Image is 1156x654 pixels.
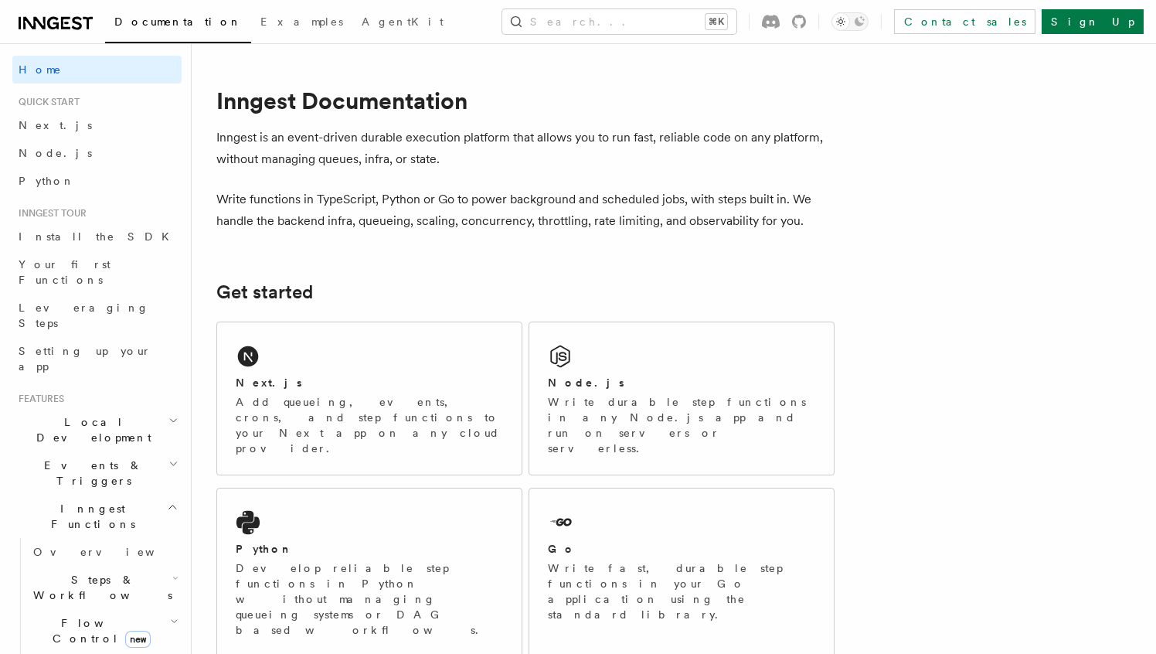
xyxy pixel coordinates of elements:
a: Your first Functions [12,250,182,294]
a: Examples [251,5,352,42]
span: Local Development [12,414,168,445]
span: Node.js [19,147,92,159]
button: Toggle dark mode [831,12,869,31]
a: Install the SDK [12,223,182,250]
p: Develop reliable step functions in Python without managing queueing systems or DAG based workflows. [236,560,503,638]
span: Inngest tour [12,207,87,220]
span: new [125,631,151,648]
span: Your first Functions [19,258,110,286]
span: Install the SDK [19,230,178,243]
p: Write functions in TypeScript, Python or Go to power background and scheduled jobs, with steps bu... [216,189,835,232]
span: Features [12,393,64,405]
button: Flow Controlnew [27,609,182,652]
p: Inngest is an event-driven durable execution platform that allows you to run fast, reliable code ... [216,127,835,170]
span: Documentation [114,15,242,28]
kbd: ⌘K [705,14,727,29]
span: Flow Control [27,615,170,646]
h2: Node.js [548,375,624,390]
h2: Next.js [236,375,302,390]
a: Next.jsAdd queueing, events, crons, and step functions to your Next app on any cloud provider. [216,322,522,475]
a: Documentation [105,5,251,43]
a: Contact sales [894,9,1035,34]
a: Python [12,167,182,195]
span: Steps & Workflows [27,572,172,603]
span: Next.js [19,119,92,131]
span: AgentKit [362,15,444,28]
button: Steps & Workflows [27,566,182,609]
span: Inngest Functions [12,501,167,532]
h2: Go [548,541,576,557]
span: Home [19,62,62,77]
button: Events & Triggers [12,451,182,495]
span: Leveraging Steps [19,301,149,329]
span: Overview [33,546,192,558]
a: Sign Up [1042,9,1144,34]
p: Write fast, durable step functions in your Go application using the standard library. [548,560,815,622]
span: Quick start [12,96,80,108]
a: Setting up your app [12,337,182,380]
p: Write durable step functions in any Node.js app and run on servers or serverless. [548,394,815,456]
span: Examples [260,15,343,28]
span: Events & Triggers [12,458,168,489]
a: Node.jsWrite durable step functions in any Node.js app and run on servers or serverless. [529,322,835,475]
button: Local Development [12,408,182,451]
a: Home [12,56,182,83]
button: Search...⌘K [502,9,736,34]
h2: Python [236,541,293,557]
a: Next.js [12,111,182,139]
a: Node.js [12,139,182,167]
a: AgentKit [352,5,453,42]
span: Python [19,175,75,187]
p: Add queueing, events, crons, and step functions to your Next app on any cloud provider. [236,394,503,456]
a: Overview [27,538,182,566]
a: Leveraging Steps [12,294,182,337]
span: Setting up your app [19,345,151,373]
a: Get started [216,281,313,303]
h1: Inngest Documentation [216,87,835,114]
button: Inngest Functions [12,495,182,538]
